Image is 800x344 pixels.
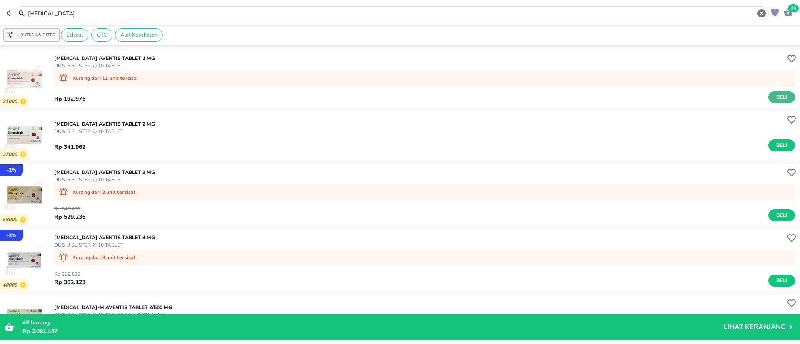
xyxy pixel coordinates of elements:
div: Kurang dari 9 unit tersisa! [54,250,795,265]
button: Beli [768,139,795,151]
button: Urutkan & Filter [3,28,60,42]
p: DUS, 5 BLISTER @ 10 TABLET [54,176,155,183]
p: [MEDICAL_DATA] Aventis TABLET 1 MG [54,54,155,62]
p: [MEDICAL_DATA] Aventis TABLET 4 MG [54,234,155,241]
p: [MEDICAL_DATA]-M Aventis TABLET 2/500 MG [54,304,172,311]
button: 49 [781,5,793,18]
p: barang [22,318,724,327]
p: 58000 [2,217,20,223]
button: Beli [768,275,795,287]
div: Kurang dari 8 unit tersisa! [54,184,795,200]
span: 49 [788,4,799,12]
div: Kurang dari 11 unit tersisa! [54,70,795,86]
p: Rp 540.036 [54,205,85,213]
p: [MEDICAL_DATA] Aventis TABLET 2 MG [54,120,155,128]
p: DUS, 5 BLISTER @ 10 TABLET [54,62,155,69]
span: Ethical [61,31,88,39]
p: 21000 [2,99,20,105]
p: Rp 362.123 [54,278,85,287]
div: Alat Kesehatan [115,28,163,42]
span: OTC [92,31,112,39]
span: 49 [22,319,29,327]
p: 40000 [2,282,20,288]
p: [MEDICAL_DATA] Aventis TABLET 3 MG [54,168,155,176]
input: Cari 4000+ produk di sini [27,9,757,18]
p: Urutkan & Filter [17,32,55,38]
p: Rp 341.962 [54,143,85,151]
button: Beli [768,209,795,221]
p: DUS, 3 BLISTER @ 10 TABLET SALUT SELAPUT [54,311,172,319]
span: Beli [775,211,789,220]
div: OTC [91,28,112,42]
p: 37000 [2,151,20,158]
p: DUS, 3 BLISTER @ 10 TABLET [54,241,155,249]
span: Beli [775,93,789,101]
p: Rp 529.236 [54,213,85,221]
p: Rp 369.513 [54,270,85,278]
p: Rp 192.976 [54,94,85,103]
div: Ethical [61,28,88,42]
span: Beli [775,141,789,150]
p: - 2 % [7,232,16,239]
span: Alat Kesehatan [115,31,162,39]
span: Beli [775,276,789,285]
button: Beli [768,91,795,103]
p: - 2 % [7,166,16,174]
p: DUS, 5 BLISTER @ 10 TABLET [54,128,155,135]
span: Rp 2.081.447 [22,327,57,335]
